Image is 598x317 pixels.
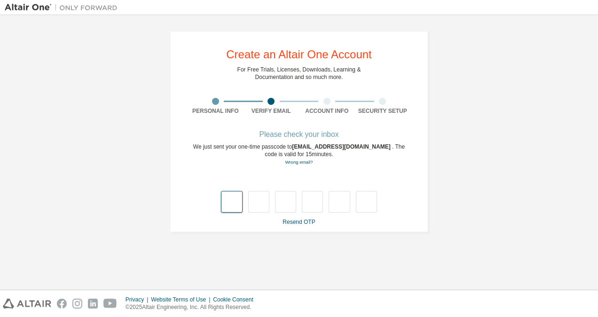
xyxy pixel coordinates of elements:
p: © 2025 Altair Engineering, Inc. All Rights Reserved. [126,303,259,311]
div: Personal Info [188,107,244,115]
img: facebook.svg [57,299,67,309]
div: For Free Trials, Licenses, Downloads, Learning & Documentation and so much more. [237,66,361,81]
img: instagram.svg [72,299,82,309]
a: Go back to the registration form [285,159,313,165]
div: Website Terms of Use [151,296,213,303]
div: Security Setup [355,107,411,115]
a: Resend OTP [283,219,315,225]
img: youtube.svg [103,299,117,309]
div: Create an Altair One Account [226,49,372,60]
div: Privacy [126,296,151,303]
span: [EMAIL_ADDRESS][DOMAIN_NAME] [292,143,392,150]
img: linkedin.svg [88,299,98,309]
img: Altair One [5,3,122,12]
div: We just sent your one-time passcode to . The code is valid for 15 minutes. [188,143,410,166]
div: Cookie Consent [213,296,259,303]
img: altair_logo.svg [3,299,51,309]
div: Please check your inbox [188,132,410,137]
div: Account Info [299,107,355,115]
div: Verify Email [244,107,299,115]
